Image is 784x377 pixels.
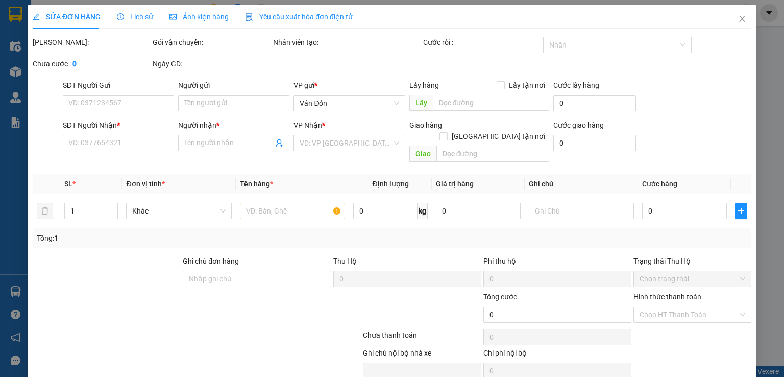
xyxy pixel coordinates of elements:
input: Dọc đường [436,146,549,162]
div: Cước rồi : [423,37,541,48]
span: Cước hàng [642,180,677,188]
div: Ngày GD: [153,58,271,69]
span: user-add [275,139,283,147]
span: picture [169,13,177,20]
span: Yêu cầu xuất hóa đơn điện tử [245,13,353,21]
div: Chi phí nội bộ [483,347,631,363]
input: Ghi Chú [529,203,634,219]
b: 0 [72,60,77,68]
div: SĐT Người Gửi [63,80,174,91]
span: Định lượng [372,180,408,188]
label: Cước giao hàng [553,121,604,129]
span: Khác [132,203,225,219]
span: Chọn trạng thái [640,271,745,287]
img: icon [245,13,253,21]
input: Ghi chú đơn hàng [183,271,331,287]
span: edit [33,13,40,20]
button: delete [37,203,53,219]
span: [GEOGRAPHIC_DATA] tận nơi [448,131,549,142]
span: kg [418,203,428,219]
span: VP Nhận [293,121,322,129]
span: clock-circle [117,13,124,20]
div: SĐT Người Nhận [63,120,174,131]
div: [PERSON_NAME]: [33,37,151,48]
div: Tổng: 1 [37,232,303,244]
span: SỬA ĐƠN HÀNG [33,13,101,21]
div: Người gửi [178,80,289,91]
span: plus [736,207,747,215]
span: close [738,15,746,23]
input: Cước lấy hàng [553,95,636,111]
span: Lấy hàng [409,81,438,89]
span: Lịch sử [117,13,153,21]
span: Vân Đồn [300,96,399,111]
span: SL [64,180,72,188]
div: Phí thu hộ [483,255,631,271]
div: Gói vận chuyển: [153,37,271,48]
button: Close [728,5,756,34]
div: Người nhận [178,120,289,131]
span: Đơn vị tính [126,180,164,188]
span: Lấy [409,95,432,111]
span: Giá trị hàng [436,180,474,188]
input: Dọc đường [432,95,549,111]
div: Chưa thanh toán [362,329,482,347]
span: Thu Hộ [333,257,356,265]
label: Cước lấy hàng [553,81,599,89]
div: Nhân viên tạo: [273,37,421,48]
input: VD: Bàn, Ghế [240,203,345,219]
label: Hình thức thanh toán [633,293,701,301]
th: Ghi chú [525,174,638,194]
span: Ảnh kiện hàng [169,13,229,21]
span: Lấy tận nơi [505,80,549,91]
span: Tên hàng [240,180,273,188]
div: Trạng thái Thu Hộ [633,255,751,267]
span: Tổng cước [483,293,517,301]
input: Cước giao hàng [553,135,636,151]
span: Giao [409,146,436,162]
div: Chưa cước : [33,58,151,69]
span: Giao hàng [409,121,442,129]
div: VP gửi [293,80,405,91]
button: plus [735,203,747,219]
div: Ghi chú nội bộ nhà xe [363,347,481,363]
label: Ghi chú đơn hàng [183,257,239,265]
